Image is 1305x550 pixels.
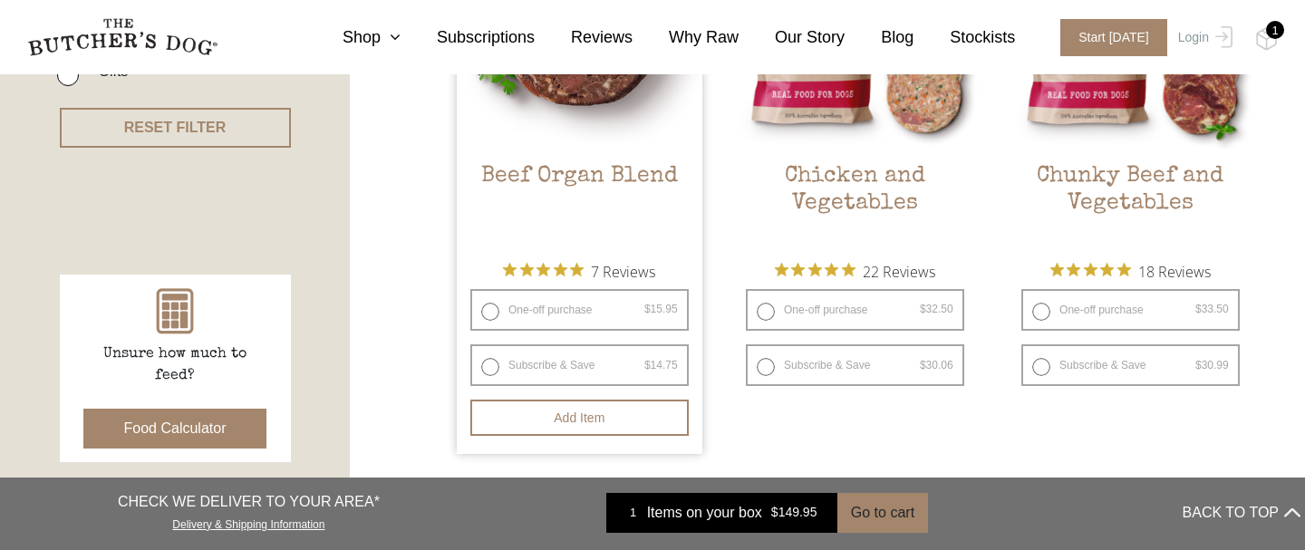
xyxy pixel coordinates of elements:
label: Subscribe & Save [746,344,964,386]
span: 7 Reviews [591,257,655,285]
a: Subscriptions [401,25,535,50]
span: $ [771,506,778,520]
span: $ [1195,303,1202,315]
span: 22 Reviews [863,257,935,285]
bdi: 33.50 [1195,303,1229,315]
button: Rated 5 out of 5 stars from 7 reviews. Jump to reviews. [503,257,655,285]
a: Blog [845,25,913,50]
span: Items on your box [647,502,762,524]
div: 1 [620,504,647,522]
span: $ [644,303,651,315]
a: Reviews [535,25,633,50]
a: Shop [306,25,401,50]
button: Rated 4.9 out of 5 stars from 22 reviews. Jump to reviews. [775,257,935,285]
h2: Chunky Beef and Vegetables [1008,163,1253,248]
button: Rated 5 out of 5 stars from 18 reviews. Jump to reviews. [1050,257,1211,285]
bdi: 32.50 [920,303,953,315]
img: TBD_Cart-Full.png [1255,27,1278,51]
span: $ [1195,359,1202,371]
button: RESET FILTER [60,108,291,148]
a: Why Raw [633,25,739,50]
span: $ [644,359,651,371]
a: Login [1174,19,1232,56]
label: One-off purchase [746,289,964,331]
a: Start [DATE] [1042,19,1174,56]
bdi: 149.95 [771,506,817,520]
a: Our Story [739,25,845,50]
button: Add item [470,400,689,436]
span: $ [920,359,926,371]
span: 18 Reviews [1138,257,1211,285]
label: One-off purchase [470,289,689,331]
a: Delivery & Shipping Information [172,514,324,531]
label: Subscribe & Save [470,344,689,386]
bdi: 14.75 [644,359,678,371]
bdi: 30.99 [1195,359,1229,371]
button: Food Calculator [83,409,267,449]
p: CHECK WE DELIVER TO YOUR AREA* [118,491,380,513]
bdi: 15.95 [644,303,678,315]
label: One-off purchase [1021,289,1240,331]
span: Start [DATE] [1060,19,1167,56]
label: Subscribe & Save [1021,344,1240,386]
a: 1 Items on your box $149.95 [606,493,837,533]
p: Unsure how much to feed? [84,343,266,387]
button: Go to cart [837,493,928,533]
h2: Chicken and Vegetables [732,163,978,248]
a: Stockists [913,25,1015,50]
bdi: 30.06 [920,359,953,371]
div: 1 [1266,21,1284,39]
button: BACK TO TOP [1183,491,1300,535]
span: $ [920,303,926,315]
h2: Beef Organ Blend [457,163,702,248]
